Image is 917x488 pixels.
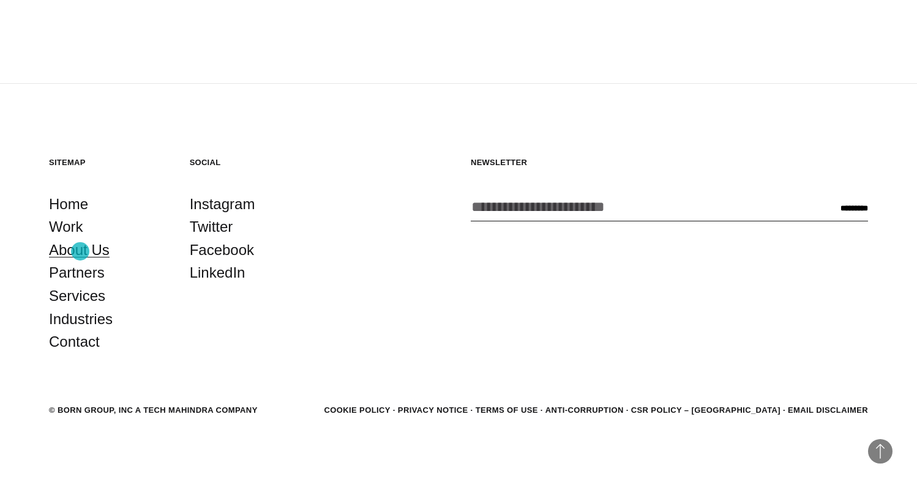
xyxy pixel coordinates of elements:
[868,439,893,464] button: Back to Top
[190,261,245,284] a: LinkedIn
[49,284,105,308] a: Services
[631,405,780,415] a: CSR POLICY – [GEOGRAPHIC_DATA]
[190,157,306,168] h5: Social
[49,193,88,216] a: Home
[49,238,110,262] a: About Us
[49,330,100,353] a: Contact
[190,238,254,262] a: Facebook
[49,215,83,238] a: Work
[190,215,233,238] a: Twitter
[49,308,113,331] a: Industries
[545,405,624,415] a: Anti-Corruption
[324,405,390,415] a: Cookie Policy
[49,157,165,168] h5: Sitemap
[788,405,868,415] a: Email Disclaimer
[49,261,105,284] a: Partners
[471,157,868,168] h5: Newsletter
[398,405,468,415] a: Privacy Notice
[49,404,258,416] div: © BORN GROUP, INC A Tech Mahindra Company
[190,193,255,216] a: Instagram
[476,405,538,415] a: Terms of Use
